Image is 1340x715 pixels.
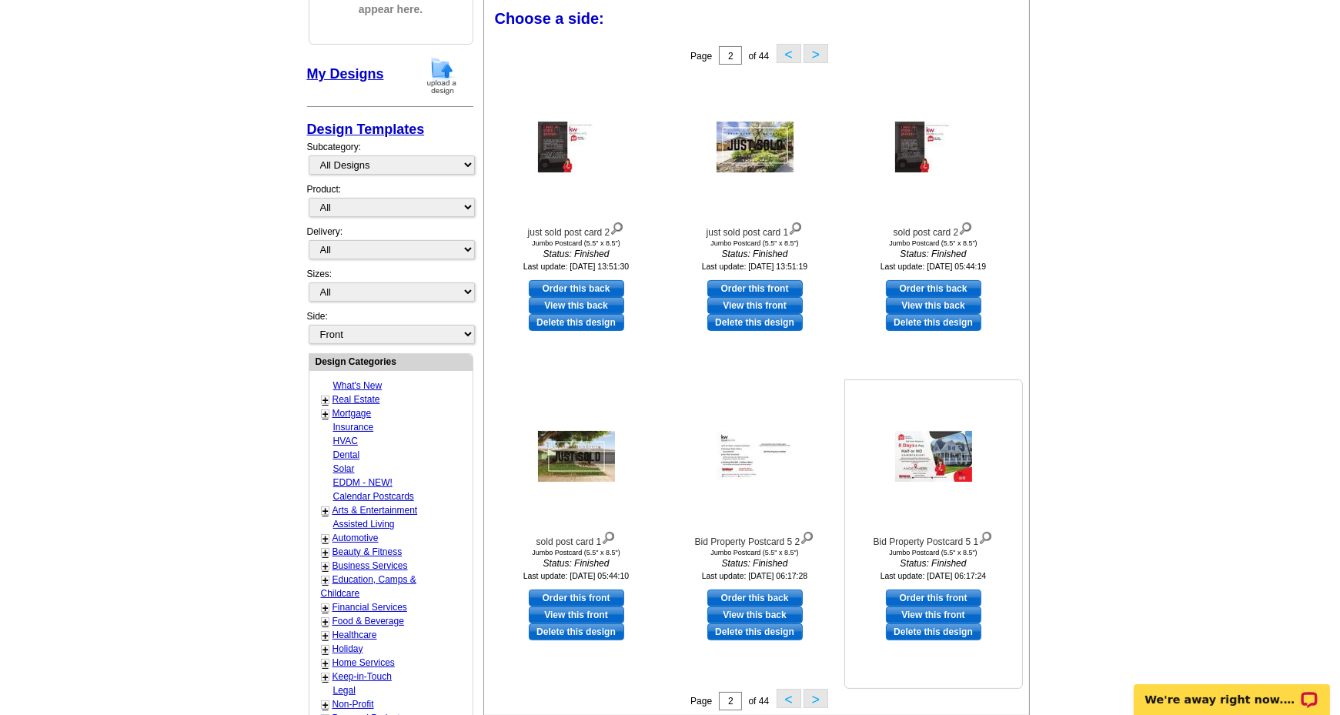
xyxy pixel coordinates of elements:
[492,239,661,247] div: Jumbo Postcard (5.5" x 8.5")
[1124,667,1340,715] iframe: LiveChat chat widget
[332,671,392,682] a: Keep-in-Touch
[670,556,840,570] i: Status: Finished
[333,491,414,502] a: Calendar Postcards
[895,122,972,172] img: sold post card 2
[529,590,624,606] a: use this design
[492,549,661,556] div: Jumbo Postcard (5.5" x 8.5")
[849,549,1018,556] div: Jumbo Postcard (5.5" x 8.5")
[332,505,418,516] a: Arts & Entertainment
[881,262,987,271] small: Last update: [DATE] 05:44:19
[322,505,329,517] a: +
[849,556,1018,570] i: Status: Finished
[707,314,803,331] a: Delete this design
[307,122,425,137] a: Design Templates
[529,623,624,640] a: Delete this design
[322,699,329,711] a: +
[322,643,329,656] a: +
[333,422,374,433] a: Insurance
[322,657,329,670] a: +
[702,262,808,271] small: Last update: [DATE] 13:51:19
[333,519,395,530] a: Assisted Living
[322,560,329,573] a: +
[538,122,615,172] img: just sold post card 2
[332,560,408,571] a: Business Services
[886,590,981,606] a: use this design
[492,528,661,549] div: sold post card 1
[322,602,329,614] a: +
[748,696,769,707] span: of 44
[332,533,379,543] a: Automotive
[777,44,801,63] button: <
[529,606,624,623] a: View this front
[958,219,973,236] img: view design details
[322,394,329,406] a: +
[492,219,661,239] div: just sold post card 2
[332,394,380,405] a: Real Estate
[307,309,473,346] div: Side:
[322,533,329,545] a: +
[333,380,383,391] a: What's New
[332,657,395,668] a: Home Services
[881,571,987,580] small: Last update: [DATE] 06:17:24
[529,314,624,331] a: Delete this design
[307,267,473,309] div: Sizes:
[333,477,393,488] a: EDDM - NEW!
[610,219,624,236] img: view design details
[492,247,661,261] i: Status: Finished
[670,549,840,556] div: Jumbo Postcard (5.5" x 8.5")
[495,10,604,27] span: Choose a side:
[886,623,981,640] a: Delete this design
[886,314,981,331] a: Delete this design
[748,51,769,62] span: of 44
[849,239,1018,247] div: Jumbo Postcard (5.5" x 8.5")
[322,574,329,586] a: +
[307,140,473,182] div: Subcategory:
[322,630,329,642] a: +
[523,262,630,271] small: Last update: [DATE] 13:51:30
[538,431,615,482] img: sold post card 1
[788,219,803,236] img: view design details
[895,431,972,482] img: Bid Property Postcard 5 1
[307,225,473,267] div: Delivery:
[529,297,624,314] a: View this back
[332,630,377,640] a: Healthcare
[707,590,803,606] a: use this design
[800,528,814,545] img: view design details
[804,44,828,63] button: >
[309,354,473,369] div: Design Categories
[332,602,407,613] a: Financial Services
[707,280,803,297] a: use this design
[333,449,360,460] a: Dental
[332,546,403,557] a: Beauty & Fitness
[422,56,462,95] img: upload-design
[670,239,840,247] div: Jumbo Postcard (5.5" x 8.5")
[886,280,981,297] a: use this design
[322,546,329,559] a: +
[886,606,981,623] a: View this front
[690,696,712,707] span: Page
[707,606,803,623] a: View this back
[717,122,794,172] img: just sold post card 1
[601,528,616,545] img: view design details
[322,408,329,420] a: +
[523,571,630,580] small: Last update: [DATE] 05:44:10
[332,616,404,626] a: Food & Beverage
[707,297,803,314] a: View this front
[886,297,981,314] a: View this back
[333,436,358,446] a: HVAC
[978,528,993,545] img: view design details
[717,431,794,482] img: Bid Property Postcard 5 2
[804,689,828,708] button: >
[849,528,1018,549] div: Bid Property Postcard 5 1
[492,556,661,570] i: Status: Finished
[670,247,840,261] i: Status: Finished
[322,671,329,683] a: +
[333,463,355,474] a: Solar
[332,643,363,654] a: Holiday
[321,574,416,599] a: Education, Camps & Childcare
[332,408,372,419] a: Mortgage
[529,280,624,297] a: use this design
[307,182,473,225] div: Product:
[307,66,384,82] a: My Designs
